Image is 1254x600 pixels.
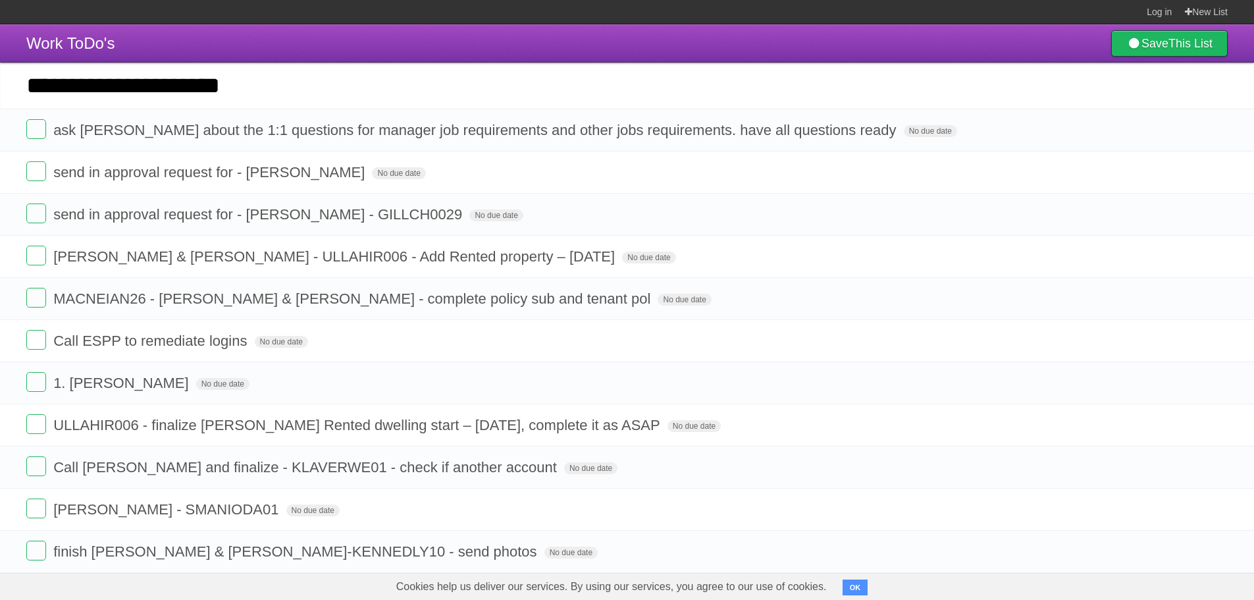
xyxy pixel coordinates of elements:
span: finish [PERSON_NAME] & [PERSON_NAME]-KENNEDLY10 - send photos [53,543,540,560]
span: [PERSON_NAME] - SMANIODA01 [53,501,282,518]
b: This List [1168,37,1213,50]
span: Call ESPP to remediate logins [53,333,250,349]
span: No due date [255,336,308,348]
span: No due date [622,252,675,263]
span: Work ToDo's [26,34,115,52]
span: send in approval request for - [PERSON_NAME] [53,164,368,180]
span: Cookies help us deliver our services. By using our services, you agree to our use of cookies. [383,574,840,600]
span: MACNEIAN26 - [PERSON_NAME] & [PERSON_NAME] - complete policy sub and tenant pol [53,290,654,307]
span: No due date [196,378,249,390]
span: No due date [469,209,523,221]
label: Done [26,414,46,434]
span: No due date [372,167,425,179]
label: Done [26,456,46,476]
span: No due date [658,294,711,306]
label: Done [26,161,46,181]
span: No due date [667,420,721,432]
label: Done [26,288,46,308]
label: Done [26,246,46,265]
span: send in approval request for - [PERSON_NAME] - GILLCH0029 [53,206,465,223]
span: No due date [904,125,957,137]
label: Done [26,541,46,560]
span: No due date [286,505,340,516]
button: OK [843,580,868,595]
span: ask [PERSON_NAME] about the 1:1 questions for manager job requirements and other jobs requirement... [53,122,899,138]
label: Done [26,119,46,139]
span: ULLAHIR006 - finalize [PERSON_NAME] Rented dwelling start – [DATE], complete it as ASAP [53,417,664,433]
label: Done [26,499,46,518]
a: SaveThis List [1111,30,1228,57]
span: No due date [564,462,617,474]
label: Done [26,372,46,392]
span: 1. [PERSON_NAME] [53,375,192,391]
label: Done [26,330,46,350]
label: Done [26,204,46,223]
span: No due date [544,547,598,559]
span: [PERSON_NAME] & [PERSON_NAME] - ULLAHIR006 - Add Rented property – [DATE] [53,248,618,265]
span: Call [PERSON_NAME] and finalize - KLAVERWE01 - check if another account [53,459,560,476]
